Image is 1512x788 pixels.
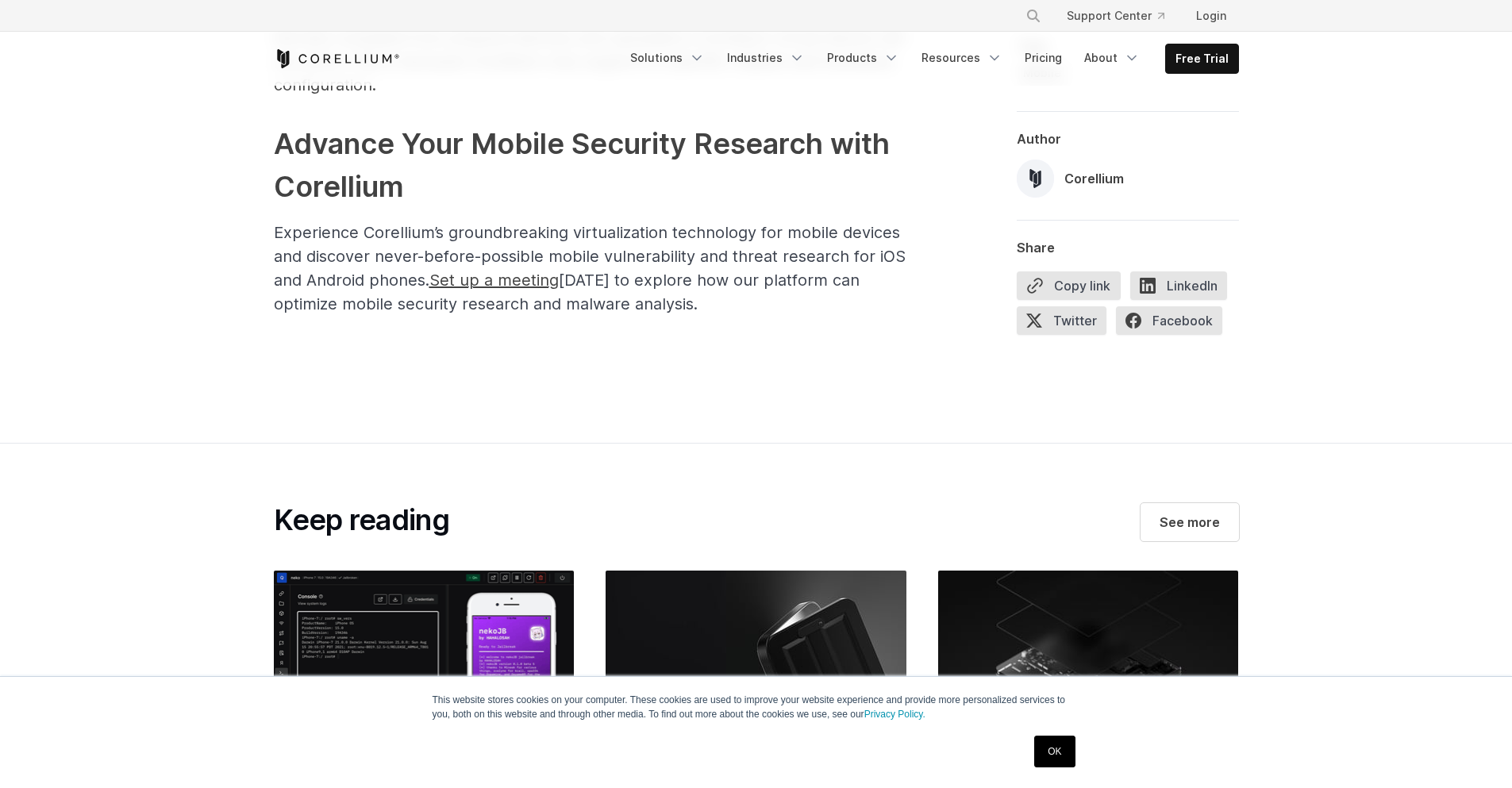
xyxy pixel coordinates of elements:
[1141,503,1239,541] a: See more
[274,223,906,313] span: Experience Corellium’s groundbreaking virtualization technology for mobile devices and discover n...
[1183,2,1239,30] a: Login
[274,571,575,778] img: nekoJB Online: Fake iOS Jailbreak or Security Trap?
[274,503,449,538] h2: Keep reading
[1015,44,1071,72] a: Pricing
[1017,306,1106,335] span: Twitter
[1034,736,1075,767] a: OK
[1116,306,1222,335] span: Facebook
[1166,44,1238,73] a: Free Trial
[718,44,814,72] a: Industries
[1017,271,1121,300] button: Copy link
[621,44,714,72] a: Solutions
[1017,306,1116,341] a: Twitter
[433,693,1080,721] p: This website stores cookies on your computer. These cookies are used to improve your website expe...
[1006,2,1239,30] div: Navigation Menu
[1017,240,1239,256] div: Share
[1075,44,1149,72] a: About
[1160,513,1220,532] span: See more
[1064,169,1124,188] div: Corellium
[429,271,559,290] span: Set up a meeting
[1130,271,1227,300] span: LinkedIn
[274,49,400,68] a: Corellium Home
[1019,2,1048,30] button: Search
[1054,2,1177,30] a: Support Center
[912,44,1012,72] a: Resources
[1116,306,1232,341] a: Facebook
[429,274,559,289] a: Set up a meeting
[818,44,909,72] a: Products
[1017,131,1239,147] div: Author
[1130,271,1237,306] a: LinkedIn
[1017,160,1055,198] img: Corellium
[274,122,909,208] h2: Advance Your Mobile Security Research with Corellium
[864,709,925,720] a: Privacy Policy.
[621,44,1239,74] div: Navigation Menu
[938,571,1239,771] img: Embedded Debugging with Arm DS IDE: Secure Tools & Techniques for App Developers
